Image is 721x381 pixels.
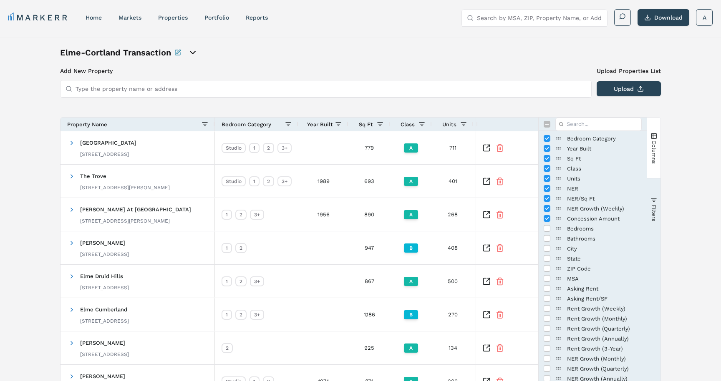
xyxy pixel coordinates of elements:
div: $2,808 [474,198,515,231]
span: Year Built [567,145,642,152]
div: 2 [222,343,233,353]
div: $1,658 [474,265,515,298]
div: $1,922 [474,131,515,164]
div: Rent Growth (Weekly) Column [539,303,647,313]
div: NER Growth (Monthly) Column [539,353,647,363]
div: [STREET_ADDRESS] [80,151,136,158]
div: ZIP Code Column [539,263,647,273]
a: Inspect Comparable [482,177,491,185]
input: Type the property name or address [76,80,586,97]
span: Class [567,165,642,172]
span: [PERSON_NAME] At [GEOGRAPHIC_DATA] [80,206,191,213]
span: MSA [567,276,642,282]
a: MARKERR [8,12,69,23]
div: Asking Rent/SF Column [539,293,647,303]
span: NER Growth (Quarterly) [567,366,642,372]
button: Remove Property From Portfolio [496,177,504,185]
div: Sq Ft Column [539,153,647,163]
h3: Add New Property [60,67,592,75]
div: 134 [432,331,474,364]
div: MSA Column [539,273,647,283]
input: Search by MSA, ZIP, Property Name, or Address [477,10,602,26]
h1: Elme-Cortland Transaction [60,47,171,58]
span: [GEOGRAPHIC_DATA] [80,140,136,146]
div: 890 [348,198,390,231]
button: open portfolio options [188,48,198,58]
div: Bathrooms Column [539,233,647,243]
span: [PERSON_NAME] [80,340,125,346]
div: 270 [432,298,474,331]
div: 1956 [298,198,348,231]
button: Rename this portfolio [174,47,181,58]
span: [PERSON_NAME] [80,373,125,379]
span: Rent Growth (Monthly) [567,316,642,322]
span: [PERSON_NAME] [80,240,125,246]
span: NER [567,185,642,192]
span: Property Name [67,121,107,128]
div: [STREET_ADDRESS] [80,251,129,258]
a: Inspect Comparable [482,311,491,319]
a: properties [158,14,188,21]
div: 947 [348,231,390,264]
div: Bedroom Category Column [539,133,647,143]
button: Upload [597,81,661,96]
span: Year Built [307,121,333,128]
span: Asking Rent/SF [567,296,642,302]
div: 2 [263,176,274,186]
div: Year Built Column [539,143,647,153]
div: Bedrooms Column [539,223,647,233]
span: ZIP Code [567,266,642,272]
span: Units [442,121,456,128]
span: State [567,256,642,262]
div: [STREET_ADDRESS] [80,284,129,291]
span: Columns [650,140,657,163]
div: 2 [235,243,247,253]
div: 268 [432,198,474,231]
div: Rent Growth (Annually) Column [539,333,647,343]
span: NER/Sq Ft [567,196,642,202]
a: Inspect Comparable [482,144,491,152]
span: Rent Growth (Annually) [567,336,642,342]
div: 1 [222,276,232,286]
a: Inspect Comparable [482,211,491,219]
span: Elme Cumberland [80,306,127,313]
div: [STREET_ADDRESS] [80,318,129,324]
span: The Trove [80,173,106,179]
div: 408 [432,231,474,264]
label: Upload Properties List [597,67,661,75]
div: State Column [539,253,647,263]
div: 3+ [277,176,292,186]
div: Asking Rent Column [539,283,647,293]
div: B [404,243,418,253]
div: Class Column [539,163,647,173]
div: 1 [249,143,260,153]
div: 3+ [277,143,292,153]
span: Class [401,121,415,128]
button: A [696,9,713,26]
div: 500 [432,265,474,298]
span: Filters [650,204,657,221]
a: home [86,14,102,21]
button: Remove Property From Portfolio [496,144,504,152]
div: [STREET_ADDRESS][PERSON_NAME] [80,218,191,224]
div: $2,295 [474,331,515,364]
span: City [567,246,642,252]
div: 1,186 [348,298,390,331]
span: NER Growth (Weekly) [567,206,642,212]
span: Bedroom Category [222,121,271,128]
button: Remove Property From Portfolio [496,244,504,252]
button: Remove Property From Portfolio [496,344,504,352]
div: 1989 [298,165,348,198]
a: markets [118,14,141,21]
div: 1 [222,310,232,320]
button: Download [638,9,689,26]
span: Rent Growth (Weekly) [567,306,642,312]
div: 401 [432,165,474,198]
span: Elme Druid Hills [80,273,123,279]
span: Rent Growth (3-Year) [567,346,642,352]
div: A [404,343,418,353]
div: [STREET_ADDRESS] [80,351,129,358]
div: Units Column [539,173,647,183]
div: Studio [222,143,246,153]
div: 1 [249,176,260,186]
